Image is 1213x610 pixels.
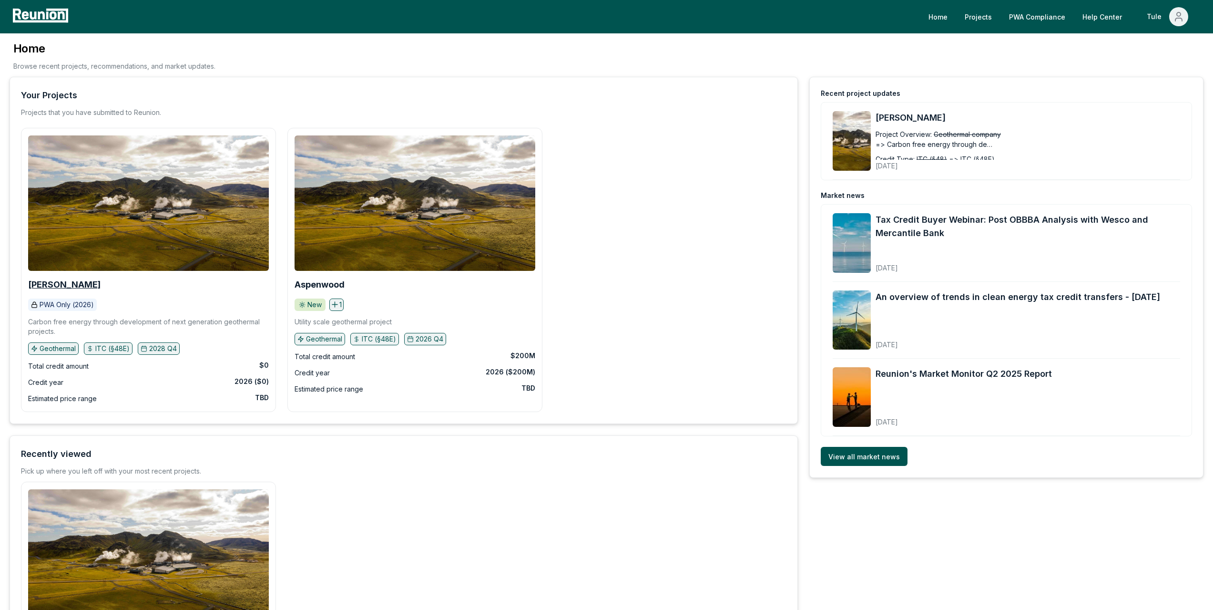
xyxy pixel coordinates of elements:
[28,393,97,404] div: Estimated price range
[510,351,535,361] div: $200M
[362,334,396,344] p: ITC (§48E)
[876,139,995,149] span: => Carbon free energy through development of next generation geothermal projects.
[821,89,900,98] div: Recent project updates
[21,466,201,476] div: Pick up where you left off with your most recent projects.
[833,290,871,350] img: An overview of trends in clean energy tax credit transfers - August 2025
[306,334,342,344] p: Geothermal
[21,89,77,102] div: Your Projects
[295,135,535,271] img: Aspenwood
[521,383,535,393] div: TBD
[95,344,130,353] p: ITC (§48E)
[295,351,355,362] div: Total credit amount
[821,191,865,200] div: Market news
[259,361,269,370] div: $0
[833,213,871,273] img: Tax Credit Buyer Webinar: Post OBBBA Analysis with Wesco and Mercantile Bank
[329,299,344,311] button: 1
[295,280,345,289] a: Aspenwood
[28,377,63,388] div: Credit year
[486,367,535,377] div: 2026 ($200M)
[13,41,215,56] h3: Home
[1075,7,1130,26] a: Help Center
[307,300,322,310] p: New
[295,317,392,327] p: Utility scale geothermal project
[821,447,907,466] a: View all market news
[28,342,79,355] button: Geothermal
[876,290,1160,304] a: An overview of trends in clean energy tax credit transfers - [DATE]
[295,367,330,379] div: Credit year
[255,393,269,403] div: TBD
[416,334,443,344] p: 2026 Q4
[876,410,1052,427] div: [DATE]
[13,61,215,71] p: Browse recent projects, recommendations, and market updates.
[1147,7,1165,26] div: Tule
[234,377,269,386] div: 2026 ($0)
[921,7,1203,26] nav: Main
[138,342,180,355] button: 2028 Q4
[295,383,363,395] div: Estimated price range
[28,317,269,336] p: Carbon free energy through development of next generation geothermal projects.
[876,256,1180,273] div: [DATE]
[876,111,1180,124] a: [PERSON_NAME]
[28,279,101,289] b: [PERSON_NAME]
[40,300,94,310] p: PWA Only (2026)
[1139,7,1196,26] button: Tule
[876,333,1160,350] div: [DATE]
[28,361,89,372] div: Total credit amount
[1001,7,1073,26] a: PWA Compliance
[40,344,76,353] p: Geothermal
[28,135,269,271] img: Blanford
[833,111,871,171] img: Blanford
[28,280,101,289] a: [PERSON_NAME]
[957,7,999,26] a: Projects
[833,367,871,427] img: Reunion's Market Monitor Q2 2025 Report
[934,129,1001,139] span: Geothermal company
[21,447,92,461] div: Recently viewed
[921,7,955,26] a: Home
[876,213,1180,240] a: Tax Credit Buyer Webinar: Post OBBBA Analysis with Wesco and Mercantile Bank
[876,367,1052,381] a: Reunion's Market Monitor Q2 2025 Report
[295,333,345,345] button: Geothermal
[21,108,161,117] p: Projects that you have submitted to Reunion.
[149,344,177,353] p: 2028 Q4
[876,129,932,139] div: Project Overview:
[295,279,345,289] b: Aspenwood
[404,333,446,345] button: 2026 Q4
[876,154,1030,171] div: [DATE]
